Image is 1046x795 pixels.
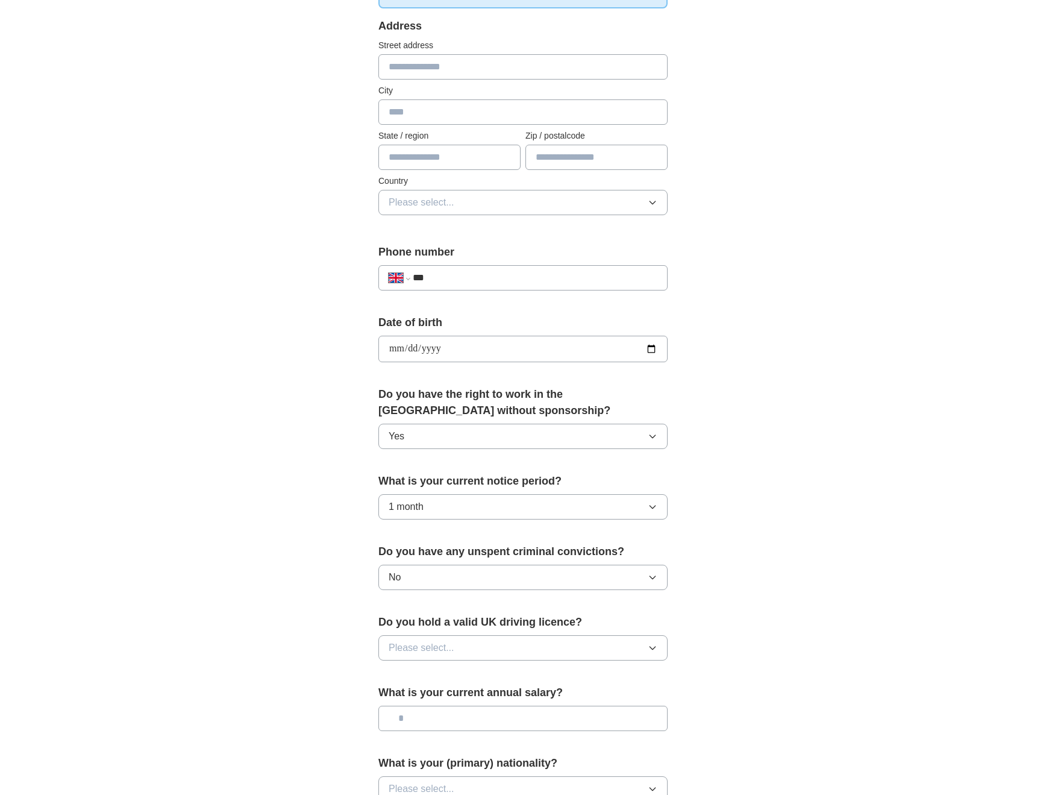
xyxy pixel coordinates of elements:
[378,39,668,52] label: Street address
[389,195,454,210] span: Please select...
[378,315,668,331] label: Date of birth
[378,190,668,215] button: Please select...
[378,175,668,187] label: Country
[378,473,668,489] label: What is your current notice period?
[378,685,668,701] label: What is your current annual salary?
[389,641,454,655] span: Please select...
[389,570,401,585] span: No
[378,544,668,560] label: Do you have any unspent criminal convictions?
[378,130,521,142] label: State / region
[378,84,668,97] label: City
[378,614,668,630] label: Do you hold a valid UK driving licence?
[378,244,668,260] label: Phone number
[378,386,668,419] label: Do you have the right to work in the [GEOGRAPHIC_DATA] without sponsorship?
[389,429,404,444] span: Yes
[378,635,668,661] button: Please select...
[389,500,424,514] span: 1 month
[378,494,668,520] button: 1 month
[378,424,668,449] button: Yes
[378,565,668,590] button: No
[378,755,668,771] label: What is your (primary) nationality?
[525,130,668,142] label: Zip / postalcode
[378,18,668,34] div: Address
